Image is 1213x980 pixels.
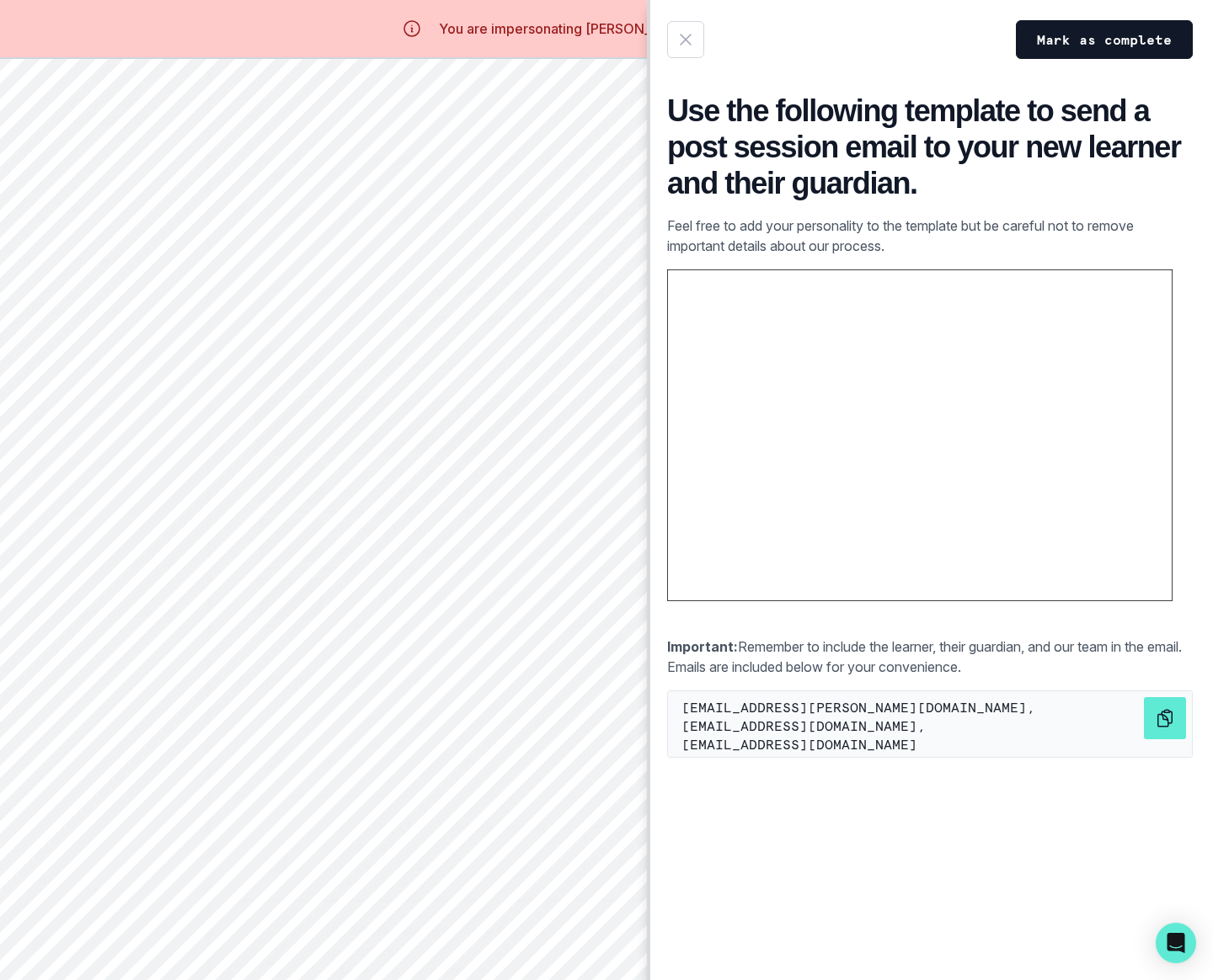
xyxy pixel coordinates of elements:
button: Click to copy [1144,697,1186,739]
iframe: Embedded Google Doc [667,269,1173,601]
div: Open Intercom Messenger [1156,923,1196,963]
p: Remember to include the learner, their guardian, and our team in the email. Emails are included b... [667,636,1193,677]
h2: Use the following template to send a post session email to your new learner and their guardian. [667,93,1193,202]
p: Feel free to add your personality to the template but be careful not to remove important details ... [667,216,1193,256]
button: Mark as complete [1016,20,1193,59]
textarea: [EMAIL_ADDRESS][PERSON_NAME][DOMAIN_NAME], [EMAIL_ADDRESS][DOMAIN_NAME], [EMAIL_ADDRESS][DOMAIN_N... [667,690,1193,758]
strong: Important: [667,638,738,655]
